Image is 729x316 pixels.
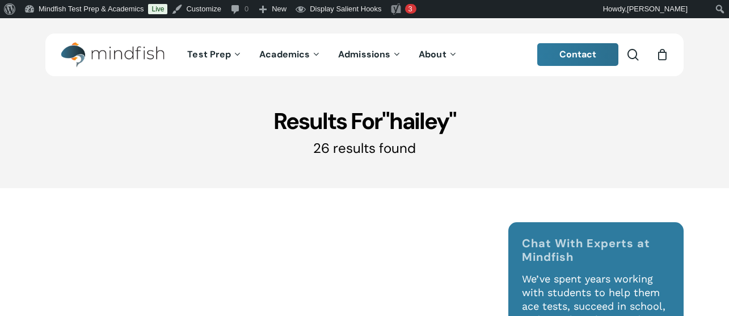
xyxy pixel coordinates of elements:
nav: Main Menu [179,34,466,76]
a: Cart [656,48,668,61]
a: Academics [251,50,330,60]
a: Admissions [330,50,410,60]
a: Contact [537,43,619,66]
span: 26 results found [313,139,416,157]
h4: Chat With Experts at Mindfish [522,236,669,264]
span: [PERSON_NAME] [627,5,688,13]
span: Contact [559,48,597,60]
a: Test Prep [179,50,251,60]
span: 3 [408,5,412,13]
span: Admissions [338,48,390,60]
a: About [410,50,466,60]
span: "hailey" [382,106,456,136]
a: Live [148,4,167,14]
span: About [419,48,446,60]
span: Academics [259,48,310,60]
h1: Results For [45,107,684,135]
span: Test Prep [187,48,231,60]
header: Main Menu [45,34,684,76]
